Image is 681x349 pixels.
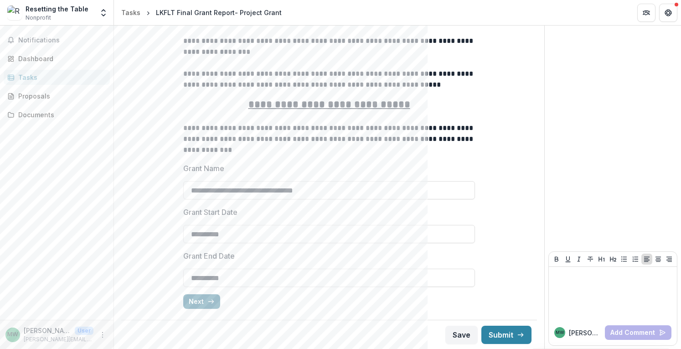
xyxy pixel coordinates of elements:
[637,4,655,22] button: Partners
[183,207,237,218] p: Grant Start Date
[630,254,641,265] button: Ordered List
[481,326,531,344] button: Submit
[605,325,671,340] button: Add Comment
[4,107,110,122] a: Documents
[18,54,103,63] div: Dashboard
[4,33,110,47] button: Notifications
[18,73,103,82] div: Tasks
[75,327,93,335] p: User
[659,4,677,22] button: Get Help
[183,250,235,261] p: Grant End Date
[573,254,584,265] button: Italicize
[596,254,607,265] button: Heading 1
[4,51,110,66] a: Dashboard
[183,294,220,309] button: Next
[97,329,108,340] button: More
[118,6,285,19] nav: breadcrumb
[445,326,478,344] button: Save
[18,91,103,101] div: Proposals
[156,8,282,17] div: LKFLT Final Grant Report- Project Grant
[183,163,224,174] p: Grant Name
[18,36,106,44] span: Notifications
[556,330,564,335] div: Melissa Weintraub
[653,254,664,265] button: Align Center
[121,8,140,17] div: Tasks
[4,70,110,85] a: Tasks
[562,254,573,265] button: Underline
[7,332,18,338] div: Melissa Weintraub
[118,6,144,19] a: Tasks
[619,254,629,265] button: Bullet List
[26,4,88,14] div: Resetting the Table
[7,5,22,20] img: Resetting the Table
[18,110,103,120] div: Documents
[664,254,675,265] button: Align Right
[97,4,110,22] button: Open entity switcher
[24,326,71,335] p: [PERSON_NAME]
[569,328,601,338] p: [PERSON_NAME]
[24,335,93,344] p: [PERSON_NAME][EMAIL_ADDRESS][DOMAIN_NAME]
[641,254,652,265] button: Align Left
[551,254,562,265] button: Bold
[26,14,51,22] span: Nonprofit
[585,254,596,265] button: Strike
[4,89,110,104] a: Proposals
[608,254,619,265] button: Heading 2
